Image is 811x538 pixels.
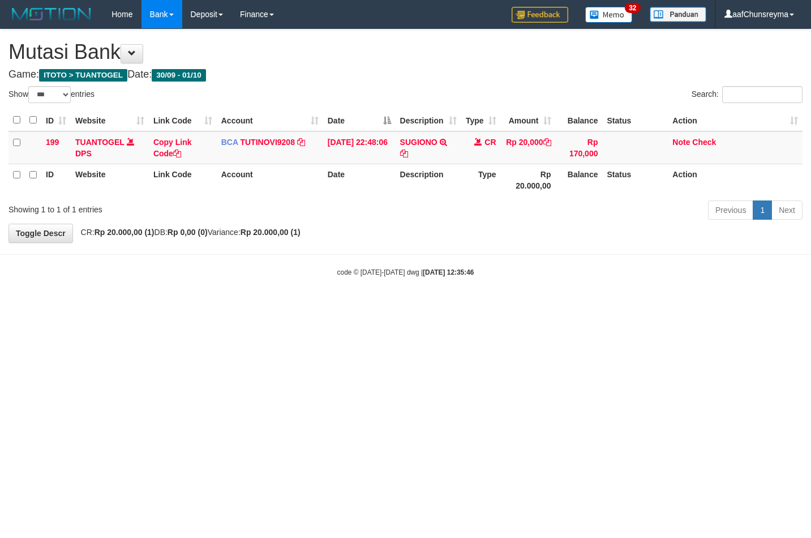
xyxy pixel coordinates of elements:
th: Link Code [149,164,217,196]
a: Previous [708,200,753,220]
span: 32 [625,3,640,13]
th: Status [602,109,668,131]
img: panduan.png [650,7,706,22]
span: 199 [46,138,59,147]
a: Copy SUGIONO to clipboard [400,149,408,158]
img: Button%20Memo.svg [585,7,633,23]
a: TUTINOVI9208 [240,138,294,147]
th: Link Code: activate to sort column ascending [149,109,217,131]
a: Copy Link Code [153,138,192,158]
a: Copy TUTINOVI9208 to clipboard [297,138,305,147]
small: code © [DATE]-[DATE] dwg | [337,268,474,276]
th: Amount: activate to sort column ascending [501,109,556,131]
td: DPS [71,131,149,164]
th: Type [461,164,501,196]
a: Next [771,200,803,220]
th: Description: activate to sort column ascending [396,109,461,131]
img: Feedback.jpg [512,7,568,23]
th: Action [668,164,803,196]
th: Type: activate to sort column ascending [461,109,501,131]
h1: Mutasi Bank [8,41,803,63]
label: Show entries [8,86,95,103]
strong: Rp 20.000,00 (1) [95,228,155,237]
th: Balance [556,109,603,131]
th: ID: activate to sort column ascending [41,109,71,131]
a: Check [692,138,716,147]
select: Showentries [28,86,71,103]
th: Account: activate to sort column ascending [217,109,323,131]
td: Rp 170,000 [556,131,603,164]
span: CR [484,138,496,147]
img: MOTION_logo.png [8,6,95,23]
span: BCA [221,138,238,147]
a: TUANTOGEL [75,138,125,147]
a: Note [672,138,690,147]
td: Rp 20,000 [501,131,556,164]
th: Status [602,164,668,196]
div: Showing 1 to 1 of 1 entries [8,199,329,215]
a: Toggle Descr [8,224,73,243]
th: Website [71,164,149,196]
a: 1 [753,200,772,220]
th: Balance [556,164,603,196]
a: SUGIONO [400,138,437,147]
a: Copy Rp 20,000 to clipboard [543,138,551,147]
strong: Rp 0,00 (0) [168,228,208,237]
strong: Rp 20.000,00 (1) [241,228,301,237]
th: Action: activate to sort column ascending [668,109,803,131]
label: Search: [692,86,803,103]
th: Website: activate to sort column ascending [71,109,149,131]
h4: Game: Date: [8,69,803,80]
input: Search: [722,86,803,103]
span: ITOTO > TUANTOGEL [39,69,127,82]
span: 30/09 - 01/10 [152,69,206,82]
td: [DATE] 22:48:06 [323,131,396,164]
th: Account [217,164,323,196]
strong: [DATE] 12:35:46 [423,268,474,276]
th: Rp 20.000,00 [501,164,556,196]
th: Date: activate to sort column descending [323,109,396,131]
span: CR: DB: Variance: [75,228,301,237]
th: Description [396,164,461,196]
th: ID [41,164,71,196]
th: Date [323,164,396,196]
